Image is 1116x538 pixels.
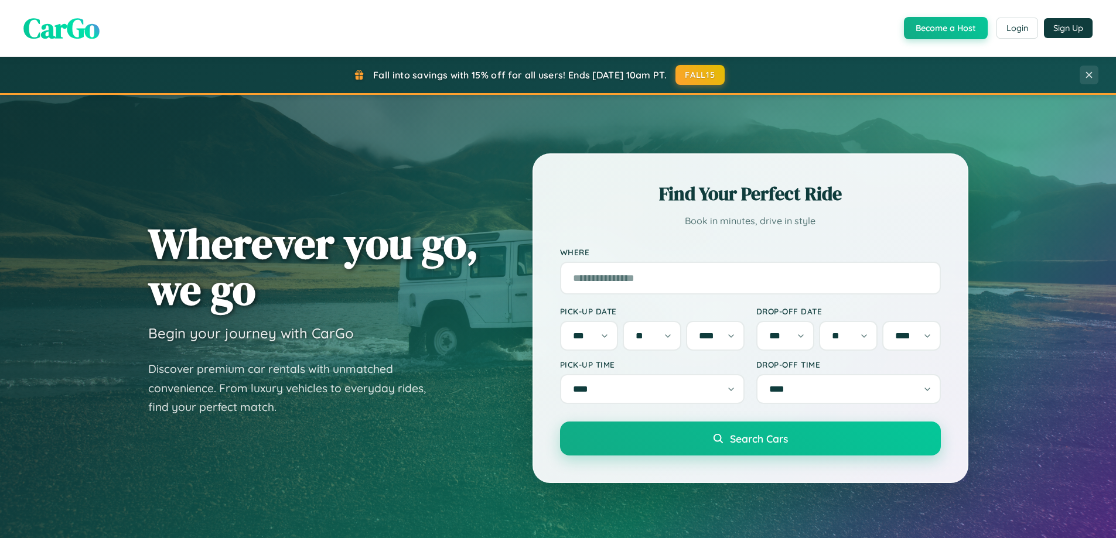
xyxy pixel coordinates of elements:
span: Search Cars [730,432,788,445]
h3: Begin your journey with CarGo [148,324,354,342]
span: Fall into savings with 15% off for all users! Ends [DATE] 10am PT. [373,69,667,81]
h1: Wherever you go, we go [148,220,479,313]
button: Become a Host [904,17,988,39]
label: Drop-off Date [756,306,941,316]
label: Where [560,247,941,257]
label: Pick-up Date [560,306,745,316]
button: FALL15 [675,65,725,85]
button: Search Cars [560,422,941,455]
p: Book in minutes, drive in style [560,213,941,229]
h2: Find Your Perfect Ride [560,181,941,207]
button: Sign Up [1044,18,1093,38]
p: Discover premium car rentals with unmatched convenience. From luxury vehicles to everyday rides, ... [148,359,441,417]
label: Pick-up Time [560,359,745,369]
span: CarGo [23,9,100,47]
button: Login [996,18,1038,39]
label: Drop-off Time [756,359,941,369]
